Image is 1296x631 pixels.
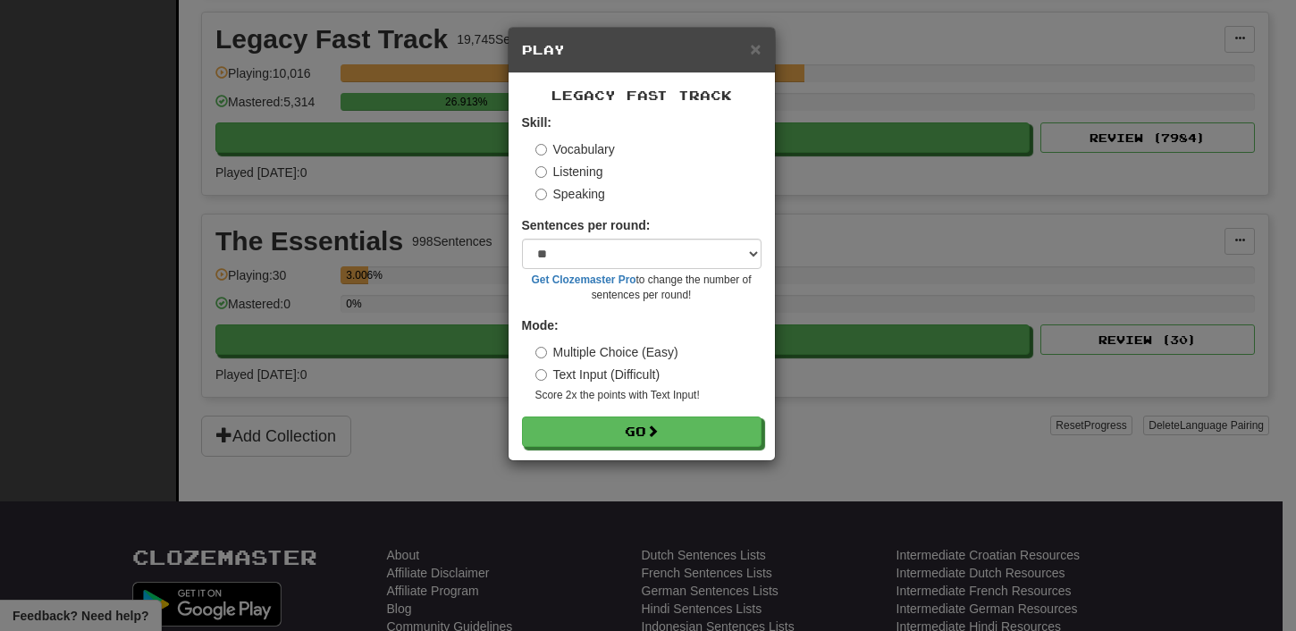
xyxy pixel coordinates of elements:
[522,41,762,59] h5: Play
[535,388,762,403] small: Score 2x the points with Text Input !
[535,166,547,178] input: Listening
[522,216,651,234] label: Sentences per round:
[750,38,761,59] span: ×
[532,273,636,286] a: Get Clozemaster Pro
[522,416,762,447] button: Go
[750,39,761,58] button: Close
[535,366,661,383] label: Text Input (Difficult)
[535,185,605,203] label: Speaking
[535,343,678,361] label: Multiple Choice (Easy)
[535,163,603,181] label: Listening
[535,189,547,200] input: Speaking
[551,88,732,103] span: Legacy Fast Track
[522,318,559,332] strong: Mode:
[535,347,547,358] input: Multiple Choice (Easy)
[535,369,547,381] input: Text Input (Difficult)
[535,140,615,158] label: Vocabulary
[522,115,551,130] strong: Skill:
[522,273,762,303] small: to change the number of sentences per round!
[535,144,547,156] input: Vocabulary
